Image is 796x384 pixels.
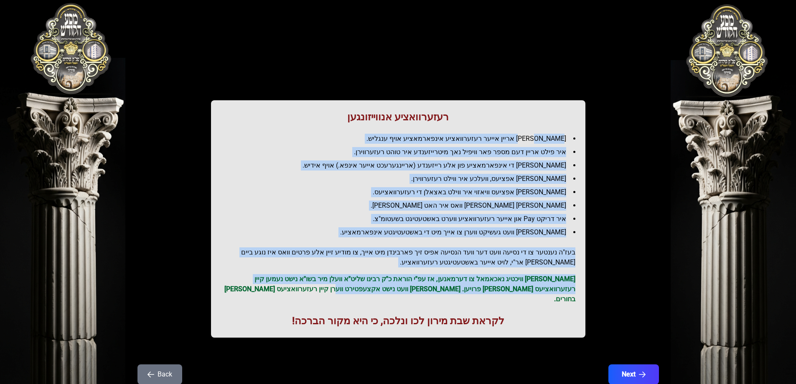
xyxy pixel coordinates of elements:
[221,247,575,267] h2: בעז"ה נענטער צו די נסיעה וועט דער וועד הנסיעה אפיס זיך פארבינדן מיט אייך, צו מודיע זיין אלע פרטים...
[221,314,575,328] h1: לקראת שבת מירון לכו ונלכה, כי היא מקור הברכה!
[228,160,575,170] li: [PERSON_NAME] די אינפארמאציע פון אלע רייזענדע (אריינגערעכט אייער אינפא.) אויף אידיש.
[221,110,575,124] h1: רעזערוואציע אנווייזונגען
[228,187,575,197] li: [PERSON_NAME] אפציעס וויאזוי איר ווילט באצאלן די רעזערוואציעס.
[221,274,575,304] p: [PERSON_NAME] וויכטיג נאכאמאל צו דערמאנען, אז עפ"י הוראת כ"ק רבינו שליט"א וועלן מיר בשו"א נישט נע...
[228,227,575,237] li: [PERSON_NAME] וועט געשיקט ווערן צו אייך מיט די באשטעטיגטע אינפארמאציע.
[228,214,575,224] li: איר דריקט Pay און אייער רעזערוואציע ווערט באשטעטיגט בשעטומ"צ.
[228,201,575,211] li: [PERSON_NAME] [PERSON_NAME] וואס איר האט [PERSON_NAME].
[228,134,575,144] li: [PERSON_NAME] אריין אייער רעזערוואציע אינפארמאציע אויף ענגליש.
[228,174,575,184] li: [PERSON_NAME] אפציעס, וועלכע איר ווילט רעזערווירן.
[228,147,575,157] li: איר פילט אריין דעם מספר פאר וויפיל נאך מיטרייזענדע איר טוהט רעזערווירן.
